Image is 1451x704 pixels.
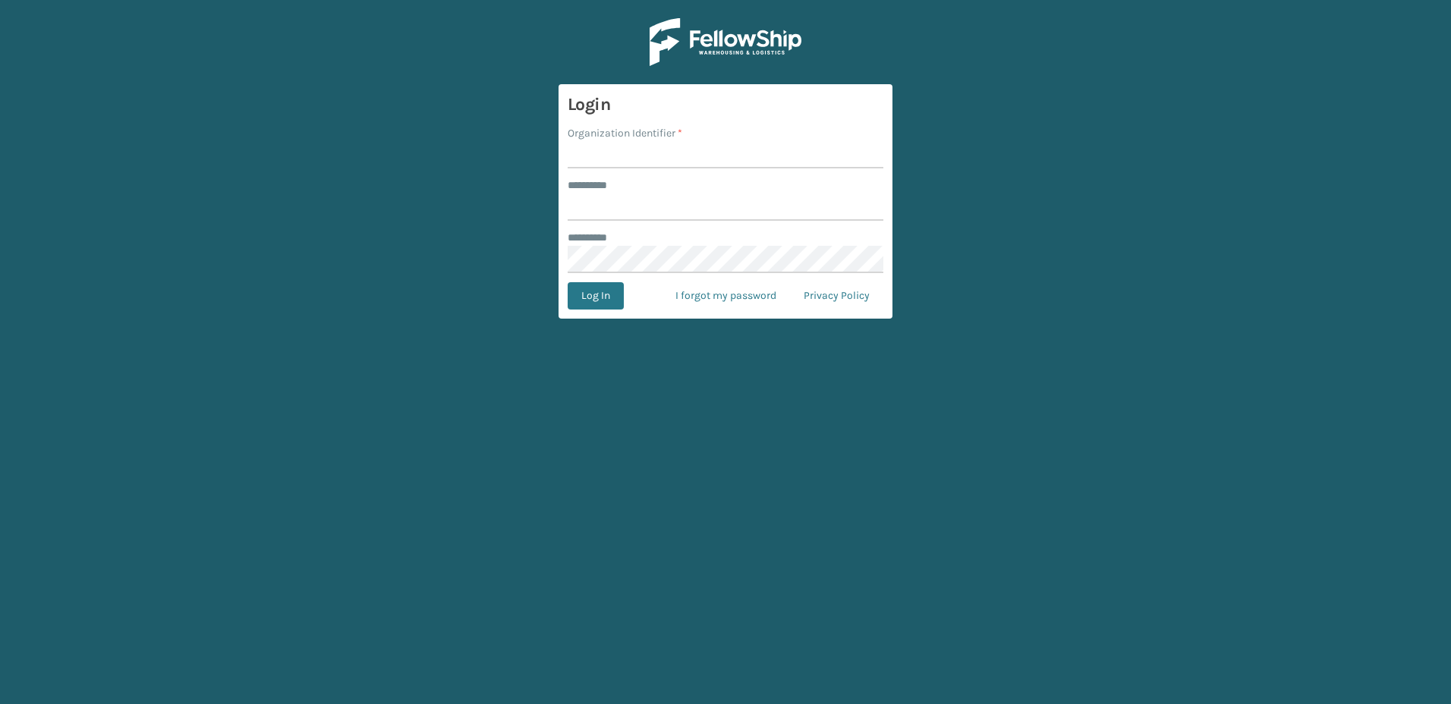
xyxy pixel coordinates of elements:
label: Organization Identifier [568,125,682,141]
button: Log In [568,282,624,310]
img: Logo [650,18,801,66]
a: Privacy Policy [790,282,883,310]
h3: Login [568,93,883,116]
a: I forgot my password [662,282,790,310]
